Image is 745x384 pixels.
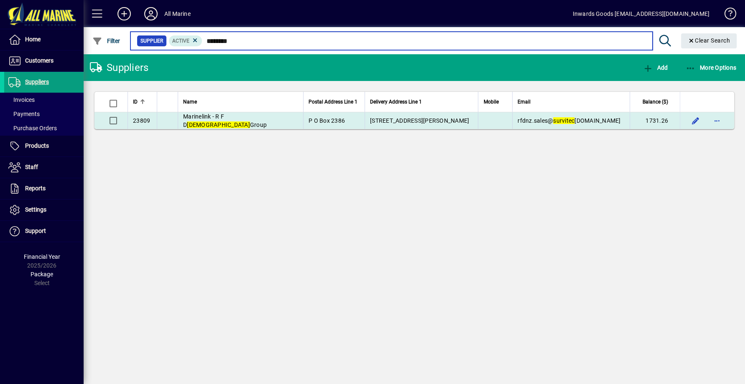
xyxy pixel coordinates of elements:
[483,97,507,106] div: Mobile
[483,97,498,106] span: Mobile
[370,97,422,106] span: Delivery Address Line 1
[31,271,53,278] span: Package
[24,253,60,260] span: Financial Year
[518,117,620,124] span: rfdnz.sales@ [DOMAIN_NAME]
[4,178,84,199] a: Reports
[133,117,150,124] span: 23809
[92,38,120,44] span: Filter
[518,97,531,106] span: Email
[4,29,84,50] a: Home
[710,114,724,127] button: More options
[689,114,702,127] button: Edit
[169,35,202,46] mat-chip: Activation Status: Active
[684,60,739,75] button: More Options
[643,64,668,71] span: Add
[90,33,122,48] button: Filter
[25,142,49,149] span: Products
[4,121,84,135] a: Purchase Orders
[25,164,38,170] span: Staff
[4,200,84,220] a: Settings
[635,97,676,106] div: Balance ($)
[183,97,197,106] span: Name
[164,7,191,20] div: All Marine
[643,97,668,106] span: Balance ($)
[25,206,46,213] span: Settings
[140,37,163,45] span: Supplier
[370,117,469,124] span: [STREET_ADDRESS][PERSON_NAME]
[4,107,84,121] a: Payments
[4,136,84,157] a: Products
[309,97,357,106] span: Postal Address Line 1
[183,113,267,128] span: Marinelink - R F D Group
[518,97,625,106] div: Email
[111,6,138,21] button: Add
[640,60,670,75] button: Add
[133,97,138,106] span: ID
[25,185,46,192] span: Reports
[8,111,40,117] span: Payments
[187,121,250,128] em: [DEMOGRAPHIC_DATA]
[630,112,680,129] td: 1731.26
[25,227,46,234] span: Support
[686,64,737,71] span: More Options
[25,57,54,64] span: Customers
[688,37,730,44] span: Clear Search
[8,96,35,103] span: Invoices
[4,157,84,178] a: Staff
[8,125,57,131] span: Purchase Orders
[718,2,735,29] a: Knowledge Base
[90,61,148,74] div: Suppliers
[309,117,345,124] span: P O Box 2386
[4,221,84,242] a: Support
[183,97,298,106] div: Name
[553,117,574,124] em: survitec
[4,51,84,71] a: Customers
[25,78,49,85] span: Suppliers
[172,38,189,44] span: Active
[138,6,164,21] button: Profile
[25,36,41,43] span: Home
[573,7,709,20] div: Inwards Goods [EMAIL_ADDRESS][DOMAIN_NAME]
[133,97,152,106] div: ID
[681,33,737,48] button: Clear
[4,93,84,107] a: Invoices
